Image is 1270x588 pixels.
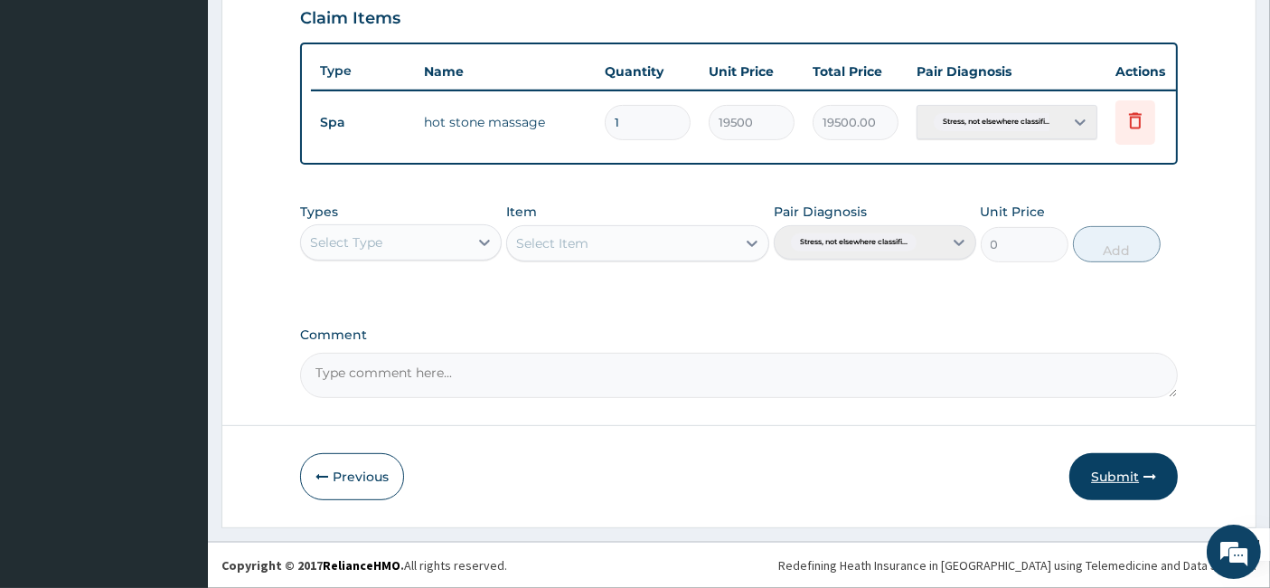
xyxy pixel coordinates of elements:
[300,9,400,29] h3: Claim Items
[300,327,1179,343] label: Comment
[311,106,415,139] td: Spa
[596,53,700,90] th: Quantity
[311,54,415,88] th: Type
[300,453,404,500] button: Previous
[1069,453,1178,500] button: Submit
[506,203,537,221] label: Item
[300,204,338,220] label: Types
[981,203,1046,221] label: Unit Price
[208,542,1270,588] footer: All rights reserved.
[804,53,908,90] th: Total Price
[94,101,304,125] div: Chat with us now
[296,9,340,52] div: Minimize live chat window
[9,394,344,458] textarea: Type your message and hit 'Enter'
[700,53,804,90] th: Unit Price
[1073,226,1161,262] button: Add
[323,557,400,574] a: RelianceHMO
[415,104,596,140] td: hot stone massage
[415,53,596,90] th: Name
[310,233,382,251] div: Select Type
[908,53,1106,90] th: Pair Diagnosis
[221,557,404,574] strong: Copyright © 2017 .
[1106,53,1197,90] th: Actions
[33,90,73,136] img: d_794563401_company_1708531726252_794563401
[105,178,249,361] span: We're online!
[778,556,1256,574] div: Redefining Heath Insurance in [GEOGRAPHIC_DATA] using Telemedicine and Data Science!
[774,203,867,221] label: Pair Diagnosis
